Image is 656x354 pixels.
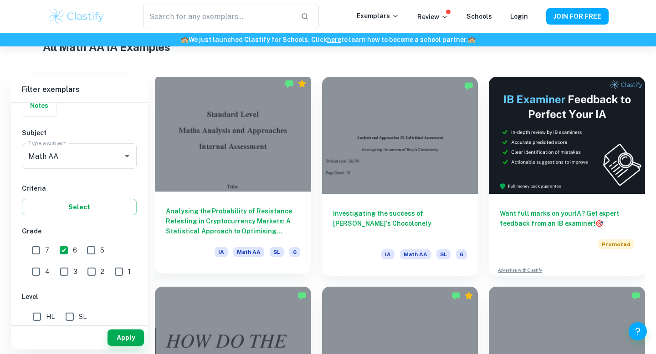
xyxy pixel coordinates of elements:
[101,267,104,277] span: 2
[22,226,137,236] h6: Grade
[22,292,137,302] h6: Level
[79,312,87,322] span: SL
[546,8,609,25] button: JOIN FOR FREE
[11,77,148,102] h6: Filter exemplars
[270,247,284,257] span: SL
[489,77,645,194] img: Thumbnail
[22,95,56,116] button: Notes
[73,245,77,255] span: 6
[289,247,300,257] span: 6
[233,247,264,257] span: Math AA
[297,79,307,88] div: Premium
[22,199,137,215] button: Select
[464,291,473,300] div: Premium
[181,36,189,43] span: 🏫
[500,208,634,228] h6: Want full marks on your IA ? Get expert feedback from an IB examiner!
[598,239,634,249] span: Promoted
[22,128,137,138] h6: Subject
[489,77,645,276] a: Want full marks on yourIA? Get expert feedback from an IB examiner!PromotedAdvertise with Clastify
[417,12,448,22] p: Review
[381,249,395,259] span: IA
[2,35,654,45] h6: We just launched Clastify for Schools. Click to learn how to become a school partner.
[327,36,341,43] a: here
[166,206,300,236] h6: Analysing the Probability of Resistance Retesting in Cryptocurrency Markets: A Statistical Approa...
[456,249,467,259] span: 6
[46,312,55,322] span: HL
[45,267,50,277] span: 4
[629,322,647,340] button: Help and Feedback
[128,267,131,277] span: 1
[595,220,603,227] span: 🎯
[28,139,66,147] label: Type a subject
[143,4,293,29] input: Search for any exemplars...
[108,329,144,346] button: Apply
[498,267,542,273] a: Advertise with Clastify
[466,13,492,20] a: Schools
[155,77,311,276] a: Analysing the Probability of Resistance Retesting in Cryptocurrency Markets: A Statistical Approa...
[73,267,77,277] span: 3
[464,81,473,91] img: Marked
[631,291,641,300] img: Marked
[510,13,528,20] a: Login
[43,39,614,55] h1: All Math AA IA Examples
[47,7,105,25] img: Clastify logo
[22,183,137,193] h6: Criteria
[333,208,467,238] h6: Investigating the success of [PERSON_NAME]'s Chocolonely
[468,36,476,43] span: 🏫
[215,247,228,257] span: IA
[322,77,478,276] a: Investigating the success of [PERSON_NAME]'s ChocolonelyIAMath AASL6
[436,249,451,259] span: SL
[45,245,49,255] span: 7
[100,245,104,255] span: 5
[285,79,294,88] img: Marked
[357,11,399,21] p: Exemplars
[400,249,431,259] span: Math AA
[121,150,133,162] button: Open
[451,291,461,300] img: Marked
[297,291,307,300] img: Marked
